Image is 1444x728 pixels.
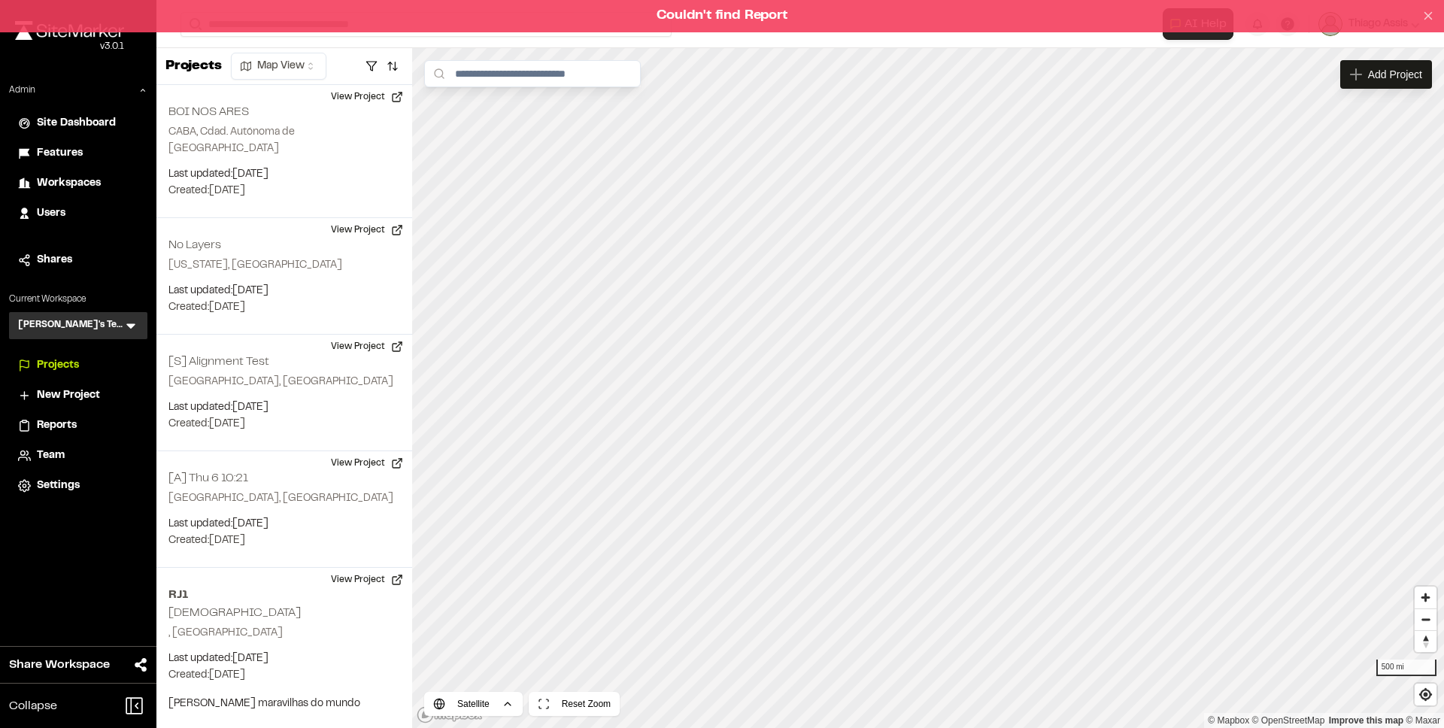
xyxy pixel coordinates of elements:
span: Share Workspace [9,656,110,674]
p: [GEOGRAPHIC_DATA], [GEOGRAPHIC_DATA] [168,374,400,390]
button: Reset Zoom [529,692,620,716]
button: Zoom out [1415,608,1436,630]
h3: [PERSON_NAME]'s Testing [18,318,123,333]
h2: RJ1 [168,586,400,604]
h2: No Layers [168,240,221,250]
button: Reset bearing to north [1415,630,1436,652]
canvas: Map [412,48,1444,728]
span: Add Project [1368,67,1422,82]
a: Reports [18,417,138,434]
span: Reports [37,417,77,434]
a: Users [18,205,138,222]
p: , [GEOGRAPHIC_DATA] [168,625,400,642]
p: Created: [DATE] [168,183,400,199]
button: View Project [322,568,412,592]
button: Find my location [1415,684,1436,705]
p: Created: [DATE] [168,667,400,684]
p: Created: [DATE] [168,532,400,549]
span: Collapse [9,697,57,715]
p: Current Workspace [9,293,147,306]
a: Features [18,145,138,162]
button: View Project [322,335,412,359]
a: Mapbox [1208,715,1249,726]
a: Projects [18,357,138,374]
p: [US_STATE], [GEOGRAPHIC_DATA] [168,257,400,274]
a: Shares [18,252,138,268]
span: Features [37,145,83,162]
span: Team [37,447,65,464]
span: Shares [37,252,72,268]
p: Last updated: [DATE] [168,516,400,532]
p: Created: [DATE] [168,416,400,432]
span: Users [37,205,65,222]
a: Maxar [1406,715,1440,726]
a: Team [18,447,138,464]
button: Satellite [424,692,523,716]
p: CABA, Cdad. Autónoma de [GEOGRAPHIC_DATA] [168,124,400,157]
p: [GEOGRAPHIC_DATA], [GEOGRAPHIC_DATA] [168,490,400,507]
span: Projects [37,357,79,374]
button: View Project [322,85,412,109]
h2: [A] Thu 6 10:21 [168,473,248,484]
h2: [DEMOGRAPHIC_DATA] [168,608,301,618]
span: Reset bearing to north [1415,631,1436,652]
p: Last updated: [DATE] [168,399,400,416]
h2: BOI NOS ARES [168,107,249,117]
span: Settings [37,478,80,494]
p: Last updated: [DATE] [168,283,400,299]
a: Map feedback [1329,715,1403,726]
span: New Project [37,387,100,404]
span: Workspaces [37,175,101,192]
p: Last updated: [DATE] [168,166,400,183]
p: Projects [165,56,222,77]
button: View Project [322,218,412,242]
span: Site Dashboard [37,115,116,132]
h2: [S] Alignment Test [168,356,269,367]
p: Created: [DATE] [168,299,400,316]
p: [PERSON_NAME] maravilhas do mundo [168,696,400,712]
div: Oh geez...please don't... [15,40,124,53]
a: New Project [18,387,138,404]
button: Zoom in [1415,587,1436,608]
button: View Project [322,451,412,475]
div: 500 mi [1376,660,1436,676]
a: OpenStreetMap [1252,715,1325,726]
a: Mapbox logo [417,706,483,723]
a: Site Dashboard [18,115,138,132]
span: Zoom out [1415,609,1436,630]
a: Settings [18,478,138,494]
a: Workspaces [18,175,138,192]
p: Last updated: [DATE] [168,651,400,667]
p: Admin [9,83,35,97]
